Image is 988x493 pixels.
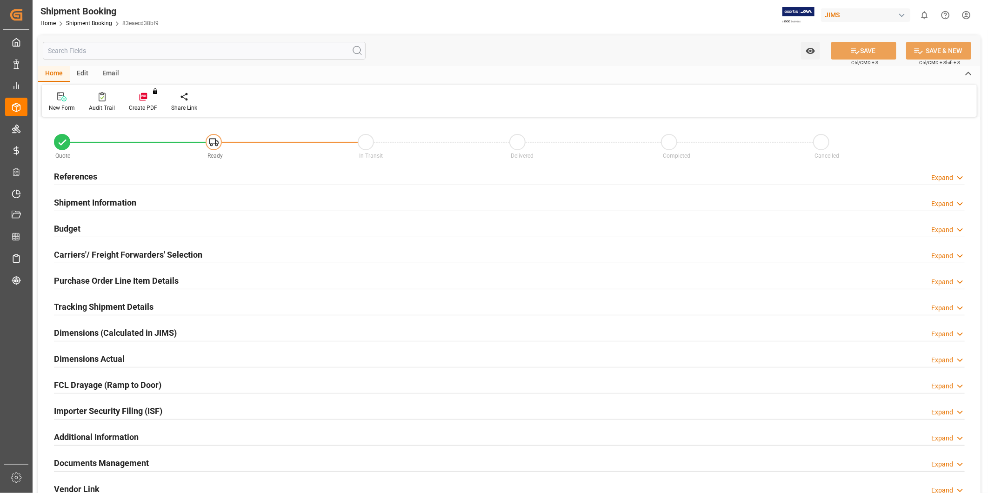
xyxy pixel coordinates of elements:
[931,433,953,443] div: Expand
[54,431,139,443] h2: Additional Information
[931,251,953,261] div: Expand
[40,20,56,27] a: Home
[935,5,956,26] button: Help Center
[54,405,162,417] h2: Importer Security Filing (ISF)
[821,8,910,22] div: JIMS
[511,153,534,159] span: Delivered
[54,274,179,287] h2: Purchase Order Line Item Details
[782,7,814,23] img: Exertis%20JAM%20-%20Email%20Logo.jpg_1722504956.jpg
[814,153,839,159] span: Cancelled
[54,196,136,209] h2: Shipment Information
[851,59,878,66] span: Ctrl/CMD + S
[919,59,960,66] span: Ctrl/CMD + Shift + S
[931,329,953,339] div: Expand
[54,457,149,469] h2: Documents Management
[906,42,971,60] button: SAVE & NEW
[171,104,197,112] div: Share Link
[821,6,914,24] button: JIMS
[70,66,95,82] div: Edit
[54,222,80,235] h2: Budget
[931,407,953,417] div: Expand
[40,4,159,18] div: Shipment Booking
[43,42,366,60] input: Search Fields
[931,277,953,287] div: Expand
[931,173,953,183] div: Expand
[56,153,71,159] span: Quote
[49,104,75,112] div: New Form
[54,379,161,391] h2: FCL Drayage (Ramp to Door)
[54,326,177,339] h2: Dimensions (Calculated in JIMS)
[54,170,97,183] h2: References
[66,20,112,27] a: Shipment Booking
[89,104,115,112] div: Audit Trail
[359,153,383,159] span: In-Transit
[54,353,125,365] h2: Dimensions Actual
[931,303,953,313] div: Expand
[831,42,896,60] button: SAVE
[38,66,70,82] div: Home
[931,355,953,365] div: Expand
[663,153,690,159] span: Completed
[931,460,953,469] div: Expand
[931,225,953,235] div: Expand
[54,248,202,261] h2: Carriers'/ Freight Forwarders' Selection
[914,5,935,26] button: show 0 new notifications
[54,300,154,313] h2: Tracking Shipment Details
[931,199,953,209] div: Expand
[801,42,820,60] button: open menu
[931,381,953,391] div: Expand
[95,66,126,82] div: Email
[207,153,223,159] span: Ready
